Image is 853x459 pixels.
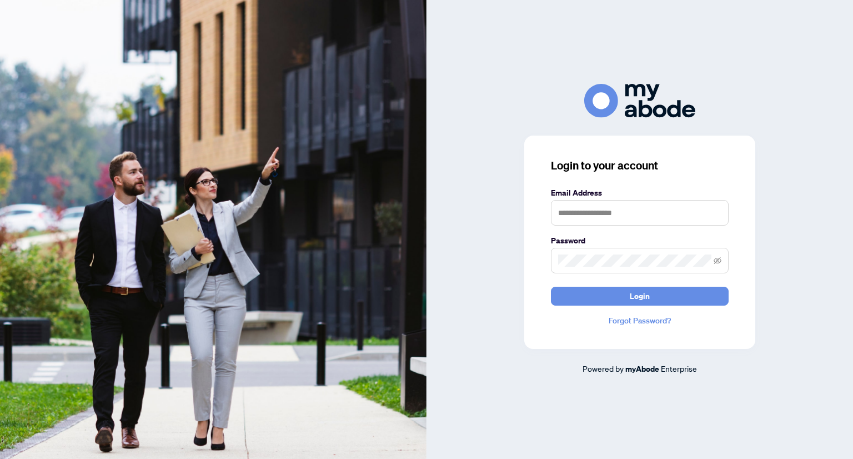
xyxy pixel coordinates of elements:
[551,315,729,327] a: Forgot Password?
[551,187,729,199] label: Email Address
[551,158,729,173] h3: Login to your account
[551,235,729,247] label: Password
[625,363,659,375] a: myAbode
[583,363,624,373] span: Powered by
[714,257,721,265] span: eye-invisible
[661,363,697,373] span: Enterprise
[551,287,729,306] button: Login
[584,84,695,118] img: ma-logo
[630,287,650,305] span: Login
